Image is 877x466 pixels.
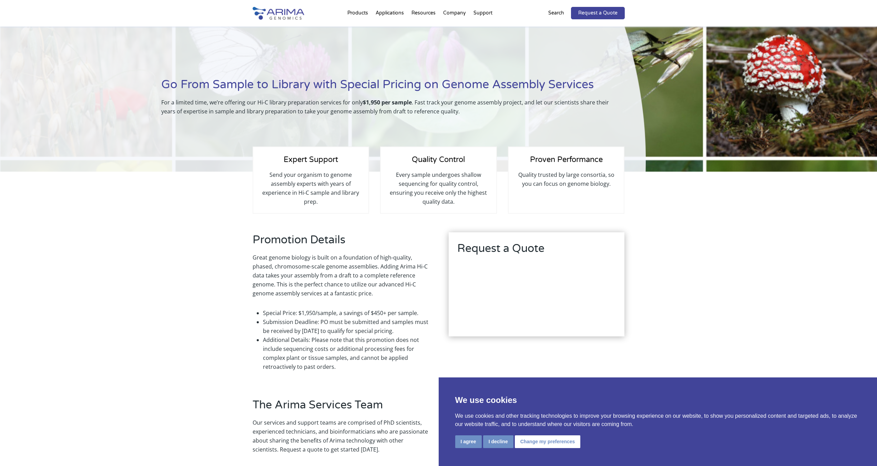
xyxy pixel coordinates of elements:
span: Quality Control [412,155,465,164]
a: Request a Quote [571,7,625,19]
p: Send your organism to genome assembly experts with years of experience in Hi-C sample and library... [260,170,361,206]
span: Proven Performance [530,155,603,164]
li: Additional Details: Please note that this promotion does not include sequencing costs or addition... [263,335,428,371]
button: I agree [455,435,482,448]
iframe: Form 1 [457,276,616,328]
img: Arima-Genomics-logo [253,7,304,20]
li: Submission Deadline: PO must be submitted and samples must be received by [DATE] to qualify for s... [263,317,428,335]
strong: $1,950 per sample [363,99,412,106]
p: We use cookies [455,394,861,406]
p: Great genome biology is built on a foundation of high-quality, phased, chromosome-scale genome as... [253,253,428,303]
p: Our services and support teams are comprised of PhD scientists, experienced technicians, and bioi... [253,418,428,459]
h2: Request a Quote [457,241,616,262]
p: For a limited time, we’re offering our Hi-C library preparation services for only . Fast track yo... [161,98,611,121]
p: Every sample undergoes shallow sequencing for quality control, ensuring you receive only the high... [388,170,489,206]
p: Search [548,9,564,18]
h1: Go From Sample to Library with Special Pricing on Genome Assembly Services [161,77,611,98]
span: Expert Support [284,155,338,164]
p: We use cookies and other tracking technologies to improve your browsing experience on our website... [455,412,861,428]
button: I decline [483,435,513,448]
h2: The Arima Services Team [253,397,428,418]
button: Change my preferences [515,435,581,448]
p: Quality trusted by large consortia, so you can focus on genome biology. [516,170,617,188]
li: Special Price: $1,950/sample, a savings of $450+ per sample. [263,308,428,317]
h2: Promotion Details [253,232,428,253]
